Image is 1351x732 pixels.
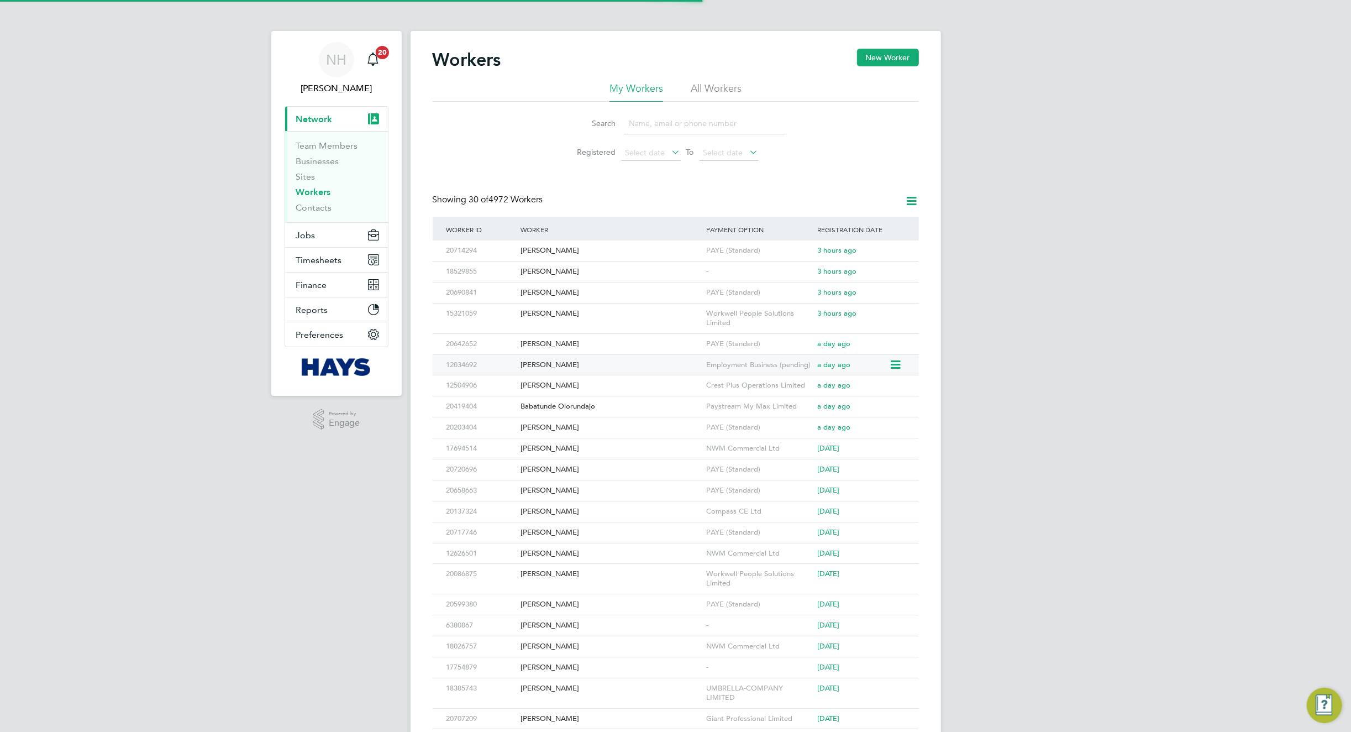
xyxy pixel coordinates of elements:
div: PAYE (Standard) [703,459,815,480]
a: 17694514[PERSON_NAME]NWM Commercial Ltd[DATE] [444,438,908,447]
div: [PERSON_NAME] [518,283,703,303]
span: [DATE] [817,506,839,516]
span: a day ago [817,422,850,432]
a: 20714294[PERSON_NAME]PAYE (Standard)3 hours ago [444,240,908,249]
div: 20714294 [444,240,518,261]
div: - [703,615,815,636]
div: Payment Option [703,217,815,242]
div: 17754879 [444,657,518,678]
span: [DATE] [817,620,839,630]
a: 12504906[PERSON_NAME]Crest Plus Operations Limiteda day ago [444,375,908,384]
div: Worker ID [444,217,518,242]
div: [PERSON_NAME] [518,564,703,584]
div: [PERSON_NAME] [518,543,703,564]
h2: Workers [433,49,501,71]
span: [DATE] [817,641,839,651]
a: 18385743[PERSON_NAME]UMBRELLA-COMPANY LIMITED[DATE] [444,678,908,687]
div: Giant Professional Limited [703,709,815,729]
a: 20642652[PERSON_NAME]PAYE (Standard)a day ago [444,333,908,343]
a: 20717746[PERSON_NAME]PAYE (Standard)[DATE] [444,522,908,531]
div: [PERSON_NAME] [518,636,703,657]
a: 18026757[PERSON_NAME]NWM Commercial Ltd[DATE] [444,636,908,645]
div: [PERSON_NAME] [518,334,703,354]
a: 20599380[PERSON_NAME]PAYE (Standard)[DATE] [444,594,908,603]
span: [DATE] [817,714,839,723]
div: [PERSON_NAME] [518,240,703,261]
span: Select date [625,148,665,158]
span: To [683,145,697,159]
div: Registration Date [814,217,907,242]
a: 17754879[PERSON_NAME]-[DATE] [444,657,908,666]
div: Crest Plus Operations Limited [703,375,815,396]
div: PAYE (Standard) [703,283,815,303]
span: [DATE] [817,443,839,453]
a: 20707209[PERSON_NAME]Giant Professional Limited[DATE] [444,708,908,718]
span: NH [326,53,346,67]
span: [DATE] [817,599,839,609]
div: 20599380 [444,594,518,615]
div: Workwell People Solutions Limited [703,304,815,333]
a: 15321059[PERSON_NAME]Workwell People Solutions Limited3 hours ago [444,303,908,312]
div: 15321059 [444,304,518,324]
div: 17694514 [444,438,518,459]
a: 20720696[PERSON_NAME]PAYE (Standard)[DATE] [444,459,908,468]
div: 20720696 [444,459,518,480]
div: 6380867 [444,615,518,636]
div: Employment Business (pending) [703,355,815,375]
div: PAYE (Standard) [703,480,815,501]
label: Registered [566,147,616,157]
div: [PERSON_NAME] [518,657,703,678]
input: Name, email or phone number [624,113,785,134]
span: Timesheets [296,255,342,265]
div: [PERSON_NAME] [518,304,703,324]
span: 3 hours ago [817,245,856,255]
a: 20419404Babatunde OlorundajoPaystream My Max Limiteda day ago [444,396,908,405]
span: Engage [329,419,360,428]
div: [PERSON_NAME] [518,594,703,615]
span: [DATE] [817,464,839,474]
div: [PERSON_NAME] [518,262,703,282]
button: Jobs [285,223,388,247]
a: Powered byEngage [313,409,360,430]
div: 12626501 [444,543,518,564]
button: Reports [285,297,388,322]
a: Go to home page [285,358,388,376]
span: 3 hours ago [817,287,856,297]
span: 3 hours ago [817,266,856,276]
span: a day ago [817,360,850,369]
div: Worker [518,217,703,242]
button: Network [285,107,388,131]
div: UMBRELLA-COMPANY LIMITED [703,678,815,708]
div: 20086875 [444,564,518,584]
div: [PERSON_NAME] [518,615,703,636]
span: Select date [703,148,743,158]
div: [PERSON_NAME] [518,501,703,522]
a: Sites [296,171,316,182]
a: 6380867[PERSON_NAME]-[DATE] [444,615,908,624]
div: 18529855 [444,262,518,282]
a: 12034692[PERSON_NAME]Employment Business (pending)a day ago [444,354,889,364]
a: 20203404[PERSON_NAME]PAYE (Standard)a day ago [444,417,908,426]
span: Finance [296,280,327,290]
button: New Worker [857,49,919,66]
div: 20642652 [444,334,518,354]
a: Contacts [296,202,332,213]
div: [PERSON_NAME] [518,417,703,438]
a: 20137324[PERSON_NAME]Compass CE Ltd[DATE] [444,501,908,510]
span: 4972 Workers [469,194,543,205]
div: [PERSON_NAME] [518,459,703,480]
a: NH[PERSON_NAME] [285,42,388,95]
div: PAYE (Standard) [703,594,815,615]
div: [PERSON_NAME] [518,375,703,396]
div: [PERSON_NAME] [518,355,703,375]
div: [PERSON_NAME] [518,480,703,501]
div: Babatunde Olorundajo [518,396,703,417]
nav: Main navigation [271,31,402,396]
button: Engage Resource Center [1307,688,1342,723]
div: PAYE (Standard) [703,240,815,261]
span: Jobs [296,230,316,240]
li: All Workers [691,82,742,102]
span: Reports [296,305,328,315]
div: - [703,657,815,678]
button: Finance [285,273,388,297]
